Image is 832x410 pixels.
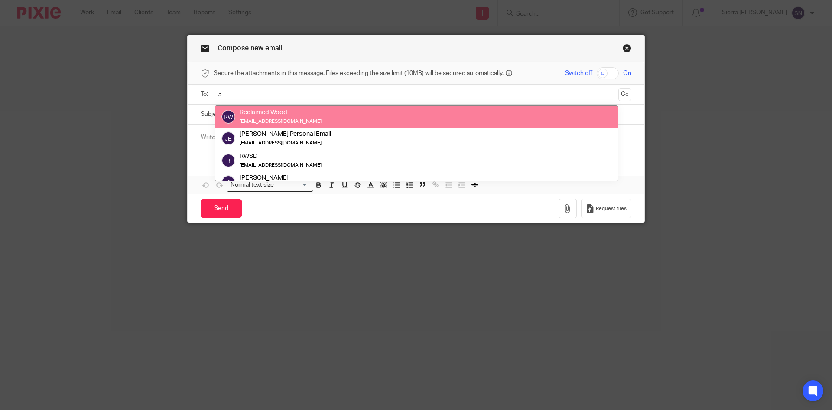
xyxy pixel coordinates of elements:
[227,178,313,192] div: Search for option
[240,108,322,117] div: Reclaimed Wood
[201,110,223,118] label: Subject:
[201,90,210,98] label: To:
[214,69,504,78] span: Secure the attachments in this message. Files exceeding the size limit (10MB) will be secured aut...
[221,154,235,167] img: svg%3E
[240,152,322,161] div: RWSD
[623,69,631,78] span: On
[221,110,235,124] img: svg%3E
[565,69,592,78] span: Switch off
[240,119,322,124] small: [EMAIL_ADDRESS][DOMAIN_NAME]
[277,180,308,190] input: Search for option
[240,174,361,182] div: [PERSON_NAME]
[240,130,331,139] div: [PERSON_NAME] Personal Email
[618,88,631,101] button: Cc
[218,45,283,52] span: Compose new email
[623,44,631,56] a: Close this dialog window
[596,205,627,212] span: Request files
[221,175,235,189] img: svg%3E
[240,163,322,167] small: [EMAIL_ADDRESS][DOMAIN_NAME]
[201,199,242,218] input: Send
[221,132,235,146] img: svg%3E
[240,141,322,146] small: [EMAIL_ADDRESS][DOMAIN_NAME]
[229,180,276,190] span: Normal text size
[581,199,631,218] button: Request files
